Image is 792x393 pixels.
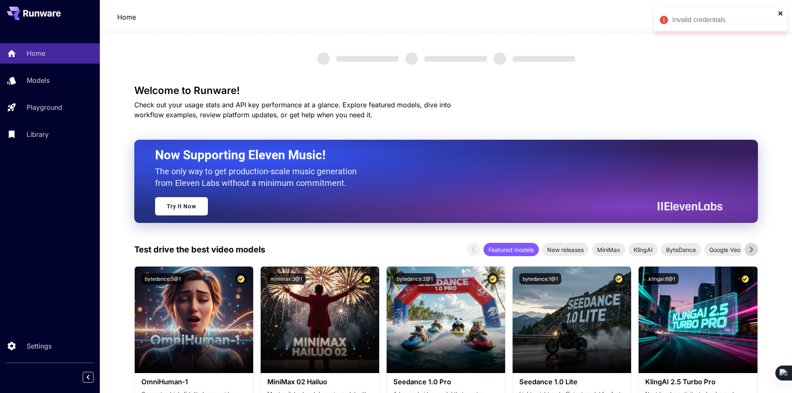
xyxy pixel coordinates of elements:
div: KlingAI [629,243,658,256]
img: alt [513,267,631,373]
a: Try It Now [155,197,208,215]
span: New releases [542,245,589,254]
p: Settings [27,341,52,351]
nav: breadcrumb [117,12,136,22]
button: close [778,10,784,17]
h3: Welcome to Runware! [134,85,758,96]
div: Featured models [484,243,539,256]
img: alt [261,267,379,373]
h2: Now Supporting Eleven Music! [155,147,716,163]
div: Invalid credentials [672,15,775,25]
button: Certified Model – Vetted for best performance and includes a commercial license. [235,273,247,284]
div: Collapse sidebar [89,370,100,385]
img: alt [639,267,757,373]
button: bytedance:5@1 [141,273,184,284]
h3: Seedance 1.0 Pro [393,378,498,386]
button: bytedance:1@1 [519,273,561,284]
img: alt [135,267,253,373]
h3: KlingAI 2.5 Turbo Pro [645,378,750,386]
img: alt [387,267,505,373]
p: Test drive the best video models [134,243,265,256]
span: ByteDance [661,245,701,254]
button: Certified Model – Vetted for best performance and includes a commercial license. [361,273,373,284]
button: Certified Model – Vetted for best performance and includes a commercial license. [613,273,624,284]
a: Home [117,12,136,22]
button: Certified Model – Vetted for best performance and includes a commercial license. [740,273,751,284]
div: MiniMax [592,243,625,256]
p: Home [27,48,45,58]
div: New releases [542,243,589,256]
span: KlingAI [629,245,658,254]
div: Google Veo [704,243,745,256]
p: Playground [27,102,62,112]
h3: MiniMax 02 Hailuo [267,378,373,386]
span: Featured models [484,245,539,254]
h3: OmniHuman‑1 [141,378,247,386]
h3: Seedance 1.0 Lite [519,378,624,386]
span: Check out your usage stats and API key performance at a glance. Explore featured models, dive int... [134,101,451,119]
button: minimax:3@1 [267,273,306,284]
div: ByteDance [661,243,701,256]
p: Library [27,129,49,139]
span: Google Veo [704,245,745,254]
button: klingai:6@1 [645,273,679,284]
span: MiniMax [592,245,625,254]
button: Certified Model – Vetted for best performance and includes a commercial license. [487,273,498,284]
p: Models [27,75,49,85]
button: Collapse sidebar [83,372,94,383]
button: bytedance:2@1 [393,273,436,284]
p: The only way to get production-scale music generation from Eleven Labs without a minimum commitment. [155,166,363,189]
